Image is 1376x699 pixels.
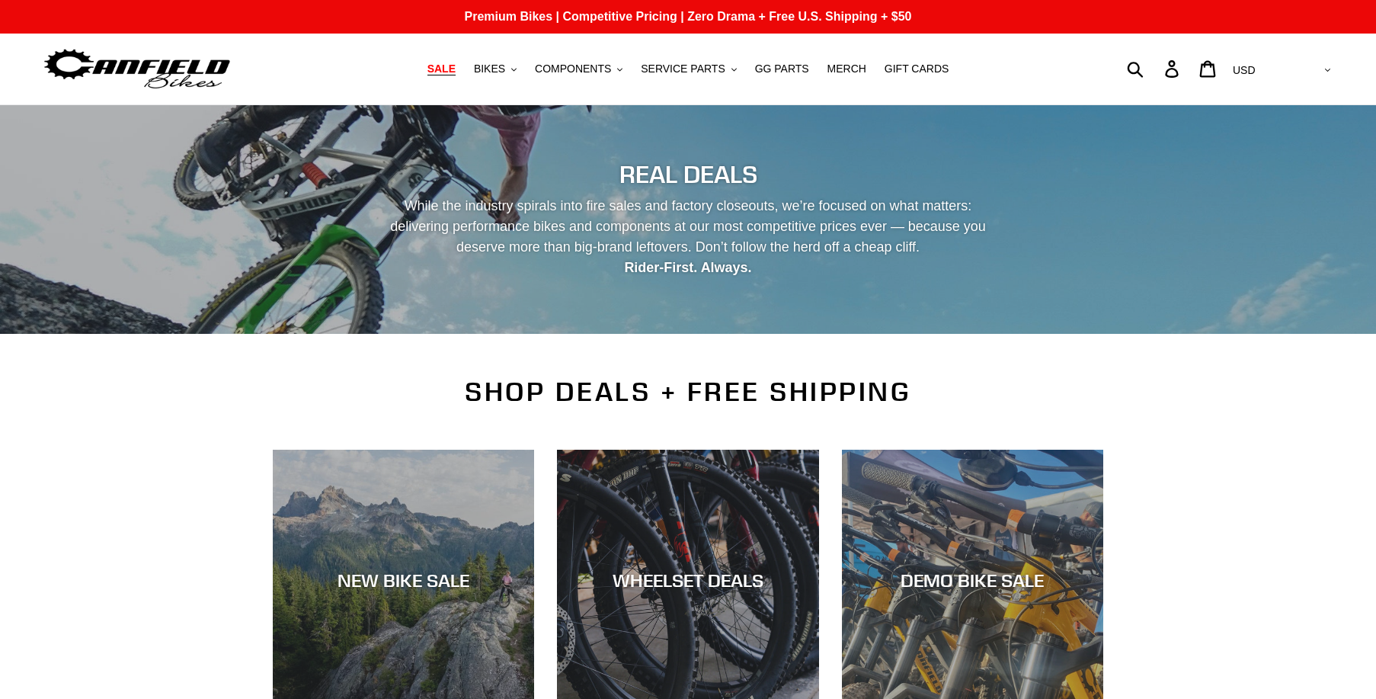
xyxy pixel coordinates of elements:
span: SALE [427,63,456,75]
input: Search [1135,52,1174,85]
span: GIFT CARDS [885,63,949,75]
a: GIFT CARDS [877,59,957,79]
h2: SHOP DEALS + FREE SHIPPING [273,376,1103,408]
span: GG PARTS [755,63,809,75]
div: WHEELSET DEALS [557,569,818,592]
strong: Rider-First. Always. [624,260,751,275]
img: Canfield Bikes [42,45,232,93]
span: MERCH [827,63,866,75]
button: BIKES [466,59,524,79]
span: SERVICE PARTS [641,63,725,75]
p: While the industry spirals into fire sales and factory closeouts, we’re focused on what matters: ... [376,196,1000,278]
h2: REAL DEALS [273,160,1103,189]
div: DEMO BIKE SALE [842,569,1103,592]
button: SERVICE PARTS [633,59,744,79]
div: NEW BIKE SALE [273,569,534,592]
span: BIKES [474,63,505,75]
a: SALE [420,59,463,79]
a: MERCH [820,59,874,79]
a: GG PARTS [747,59,817,79]
span: COMPONENTS [535,63,611,75]
button: COMPONENTS [527,59,630,79]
